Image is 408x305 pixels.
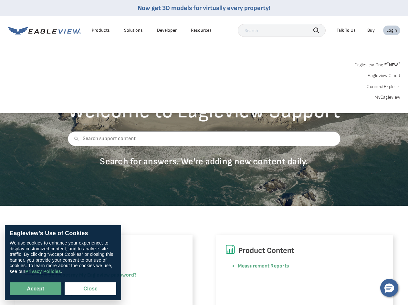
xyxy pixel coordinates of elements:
[68,156,340,167] p: Search for answers. We're adding new content daily.
[92,27,110,33] div: Products
[374,94,400,100] a: MyEagleview
[380,279,398,297] button: Hello, have a question? Let’s chat.
[124,27,143,33] div: Solutions
[68,131,340,146] input: Search support content
[368,73,400,79] a: Eagleview Cloud
[367,84,400,90] a: ConnectExplorer
[225,245,383,257] h6: Product Content
[65,282,116,295] button: Close
[10,240,116,274] div: We use cookies to enhance your experience, to display customized content, and to analyze site tra...
[367,27,375,33] a: Buy
[157,27,177,33] a: Developer
[10,282,61,295] button: Accept
[238,24,326,37] input: Search
[337,27,356,33] div: Talk To Us
[386,27,397,33] div: Login
[191,27,212,33] div: Resources
[238,263,289,269] a: Measurement Reports
[25,269,61,274] a: Privacy Policies
[10,230,116,237] div: Eagleview’s Use of Cookies
[68,101,340,122] h2: Welcome to Eagleview Support
[387,62,400,68] span: NEW
[138,4,270,12] a: Now get 3D models for virtually every property!
[354,60,400,68] a: Eagleview One™*NEW*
